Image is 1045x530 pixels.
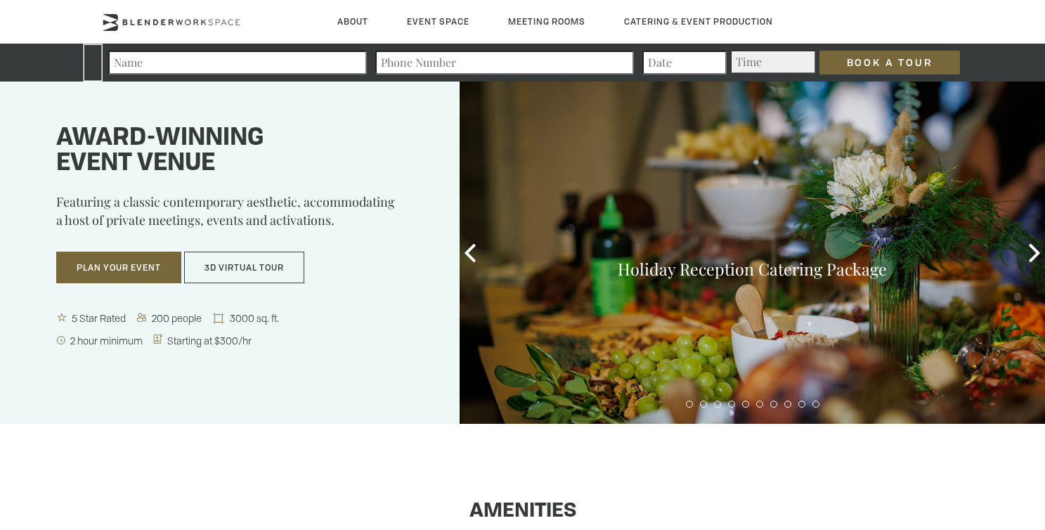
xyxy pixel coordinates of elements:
[108,51,367,75] input: Name
[101,500,945,523] h1: Amenities
[227,311,283,325] span: 3000 sq. ft.
[184,252,304,284] button: 3D Virtual Tour
[164,334,256,347] span: Starting at $300/hr
[149,311,206,325] span: 200 people
[67,334,147,347] span: 2 hour minimum
[69,311,130,325] span: 5 Star Rated
[618,258,887,280] a: Holiday Reception Catering Package
[56,252,181,284] button: Plan Your Event
[819,51,960,75] input: Book a Tour
[56,126,424,176] h1: Award-winning event venue
[375,51,634,75] input: Phone Number
[642,51,727,75] input: Date
[56,193,424,239] p: Featuring a classic contemporary aesthetic, accommodating a host of private meetings, events and ...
